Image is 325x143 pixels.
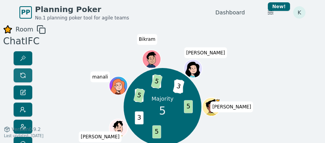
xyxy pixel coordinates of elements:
span: Click to change your name [210,101,253,112]
a: Dashboard [215,9,245,16]
button: New! [264,5,278,19]
span: 3 [152,75,161,88]
button: Reset votes [14,68,32,82]
div: New! [268,2,290,11]
button: Participate [14,103,32,117]
span: 5 [133,88,145,103]
span: Prakhar is the host [215,98,220,103]
span: 3 [173,79,184,94]
span: 5 [184,100,192,113]
a: PPPlanning PokerNo.1 planning poker tool for agile teams [19,4,129,21]
span: PP [21,8,30,17]
span: 5 [159,103,166,119]
span: Room [16,25,33,34]
div: ChatIFC [3,34,46,48]
span: Click to change your name [79,131,122,142]
button: Reveal votes [14,51,32,65]
span: 3 [135,112,143,124]
span: 5 [152,126,161,138]
span: Click to change your name [137,34,157,45]
span: Version 0.9.2 [12,126,41,133]
button: Version0.9.2 [4,126,41,133]
span: 5 [151,74,162,89]
span: Click to change your name [90,71,110,82]
span: 3 [135,89,143,102]
span: Last updated: [DATE] [4,134,44,138]
button: Change avatar [14,120,32,134]
span: Planning Poker [35,4,129,15]
button: Remove as favourite [3,25,12,34]
button: Change name [14,85,32,99]
span: No.1 planning poker tool for agile teams [35,15,129,21]
button: K [293,6,306,19]
p: Majority [152,95,174,103]
span: Click to change your name [184,47,227,58]
span: 5 [174,80,183,93]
